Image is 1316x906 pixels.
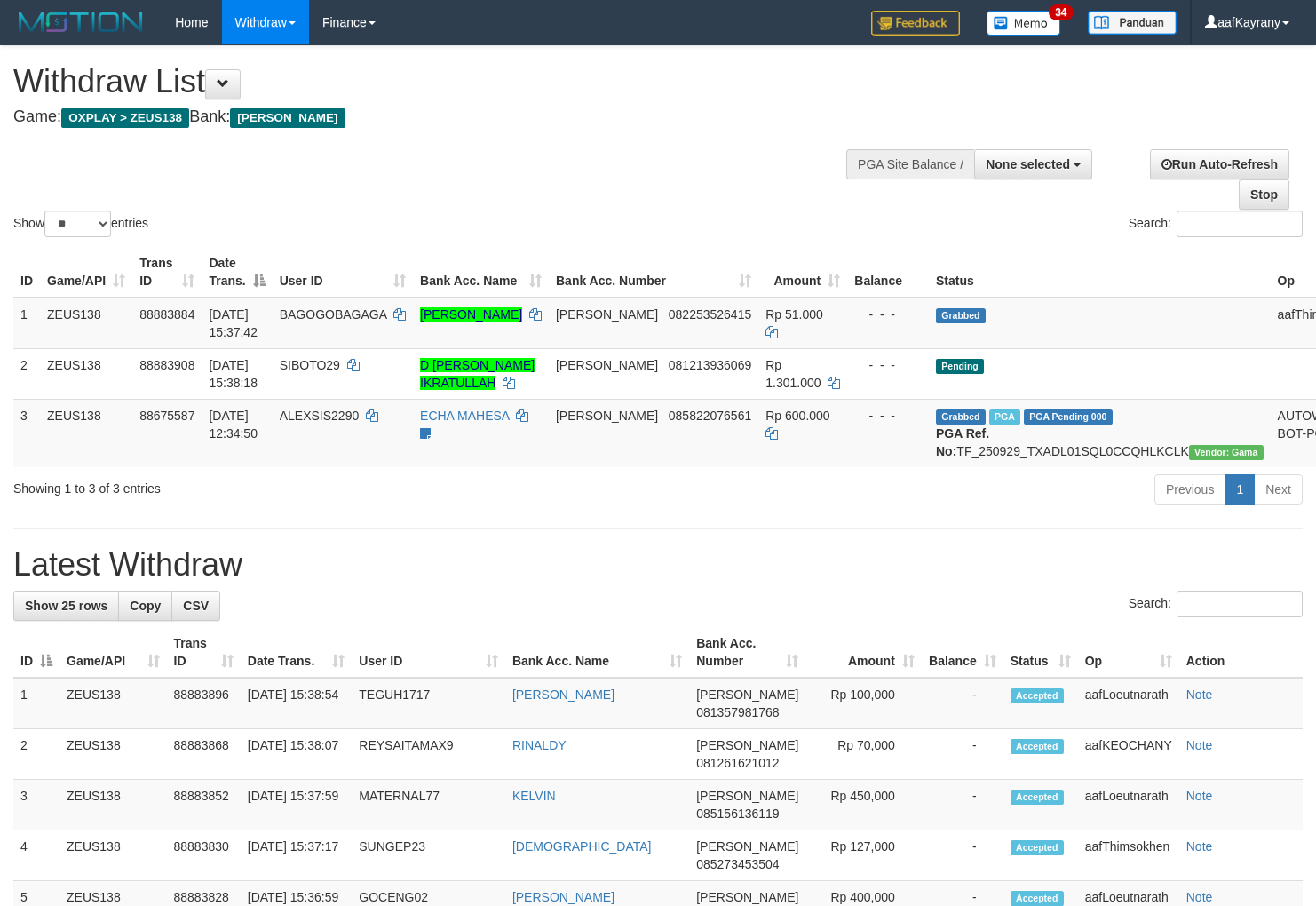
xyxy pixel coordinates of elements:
[854,356,922,374] div: - - -
[139,358,194,372] span: 88883908
[556,307,658,322] span: [PERSON_NAME]
[871,11,960,36] img: Feedback.jpg
[696,839,798,854] span: [PERSON_NAME]
[1189,445,1264,460] span: Vendor URL: https://trx31.1velocity.biz
[167,780,241,830] td: 88883852
[846,149,974,179] div: PGA Site Balance /
[936,426,989,458] b: PGA Ref. No:
[13,9,148,36] img: MOTION_logo.png
[1078,780,1179,830] td: aafLoeutnarath
[929,247,1271,298] th: Status
[13,780,59,830] td: 3
[241,830,352,881] td: [DATE] 15:37:17
[1186,687,1213,702] a: Note
[167,678,241,729] td: 88883896
[805,830,921,881] td: Rp 127,000
[13,678,59,729] td: 1
[352,627,505,678] th: User ID: activate to sort column ascending
[936,409,986,425] span: Grabbed
[805,678,921,729] td: Rp 100,000
[209,409,258,441] span: [DATE] 12:34:50
[669,358,751,372] span: Copy 081213936069 to clipboard
[1078,729,1179,780] td: aafKEOCHANY
[936,308,986,323] span: Grabbed
[1088,11,1177,35] img: panduan.png
[59,678,167,729] td: ZEUS138
[1078,678,1179,729] td: aafLoeutnarath
[922,780,1003,830] td: -
[1177,211,1303,237] input: Search:
[241,729,352,780] td: [DATE] 15:38:07
[512,789,556,803] a: KELVIN
[1078,830,1179,881] td: aafThimsokhen
[1011,739,1064,754] span: Accepted
[241,780,352,830] td: [DATE] 15:37:59
[1049,4,1073,20] span: 34
[765,409,829,423] span: Rp 600.000
[549,247,758,298] th: Bank Acc. Number: activate to sort column ascending
[59,729,167,780] td: ZEUS138
[420,358,535,390] a: D [PERSON_NAME] IKRATULLAH
[59,780,167,830] td: ZEUS138
[1129,211,1303,237] label: Search:
[512,687,614,702] a: [PERSON_NAME]
[13,348,40,399] td: 2
[854,407,922,425] div: - - -
[352,729,505,780] td: REYSAITAMAX9
[696,687,798,702] span: [PERSON_NAME]
[669,307,751,322] span: Copy 082253526415 to clipboard
[1129,591,1303,617] label: Search:
[987,11,1061,36] img: Button%20Memo.svg
[936,359,984,374] span: Pending
[696,890,798,904] span: [PERSON_NAME]
[183,599,209,613] span: CSV
[118,591,172,621] a: Copy
[854,306,922,323] div: - - -
[420,409,509,423] a: ECHA MAHESA
[139,409,194,423] span: 88675587
[922,627,1003,678] th: Balance: activate to sort column ascending
[13,591,119,621] a: Show 25 rows
[847,247,929,298] th: Balance
[556,358,658,372] span: [PERSON_NAME]
[1254,474,1303,505] a: Next
[696,705,779,719] span: Copy 081357981768 to clipboard
[25,599,107,613] span: Show 25 rows
[1154,474,1225,505] a: Previous
[13,473,535,497] div: Showing 1 to 3 of 3 entries
[922,830,1003,881] td: -
[1186,738,1213,752] a: Note
[922,678,1003,729] td: -
[929,399,1271,467] td: TF_250929_TXADL01SQL0CCQHLKCLK
[1239,179,1289,210] a: Stop
[1024,409,1113,425] span: PGA Pending
[209,358,258,390] span: [DATE] 15:38:18
[40,348,132,399] td: ZEUS138
[13,64,860,99] h1: Withdraw List
[132,247,202,298] th: Trans ID: activate to sort column ascending
[13,211,148,237] label: Show entries
[556,409,658,423] span: [PERSON_NAME]
[1179,627,1303,678] th: Action
[40,399,132,467] td: ZEUS138
[689,627,805,678] th: Bank Acc. Number: activate to sort column ascending
[280,409,360,423] span: ALEXSIS2290
[40,298,132,349] td: ZEUS138
[241,678,352,729] td: [DATE] 15:38:54
[1011,790,1064,805] span: Accepted
[167,627,241,678] th: Trans ID: activate to sort column ascending
[44,211,111,237] select: Showentries
[696,756,779,770] span: Copy 081261621012 to clipboard
[13,729,59,780] td: 2
[1078,627,1179,678] th: Op: activate to sort column ascending
[130,599,161,613] span: Copy
[1186,890,1213,904] a: Note
[512,890,614,904] a: [PERSON_NAME]
[696,807,779,821] span: Copy 085156136119 to clipboard
[765,358,821,390] span: Rp 1.301.000
[352,780,505,830] td: MATERNAL77
[505,627,689,678] th: Bank Acc. Name: activate to sort column ascending
[13,830,59,881] td: 4
[1150,149,1289,179] a: Run Auto-Refresh
[202,247,272,298] th: Date Trans.: activate to sort column descending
